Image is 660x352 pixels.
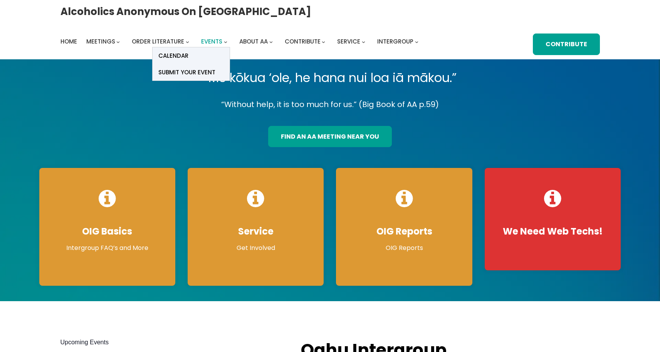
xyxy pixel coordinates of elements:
a: Meetings [86,36,115,47]
a: find an aa meeting near you [268,126,391,148]
span: Intergroup [377,37,413,45]
span: Submit Your Event [158,67,215,78]
span: Home [60,37,77,45]
h2: Upcoming Events [60,338,286,347]
h4: Service [195,226,316,237]
a: Events [201,36,222,47]
p: “Without help, it is too much for us.” (Big Book of AA p.59) [33,98,627,111]
a: Home [60,36,77,47]
h4: OIG Basics [47,226,168,237]
p: Get Involved [195,243,316,253]
button: Meetings submenu [116,40,120,44]
a: Contribute [285,36,321,47]
button: About AA submenu [269,40,273,44]
a: Contribute [533,34,600,55]
button: Contribute submenu [322,40,325,44]
a: About AA [239,36,268,47]
button: Order Literature submenu [186,40,189,44]
span: Events [201,37,222,45]
h4: We Need Web Techs! [492,226,613,237]
span: About AA [239,37,268,45]
a: Intergroup [377,36,413,47]
p: OIG Reports [344,243,464,253]
span: Order Literature [132,37,184,45]
p: “Me kōkua ‘ole, he hana nui loa iā mākou.” [33,67,627,89]
a: Alcoholics Anonymous on [GEOGRAPHIC_DATA] [60,3,311,20]
span: Meetings [86,37,115,45]
button: Events submenu [224,40,227,44]
a: Submit Your Event [153,64,230,80]
p: Intergroup FAQ’s and More [47,243,168,253]
nav: Intergroup [60,36,421,47]
a: Calendar [153,47,230,64]
span: Contribute [285,37,321,45]
button: Intergroup submenu [415,40,418,44]
a: Service [337,36,360,47]
span: Calendar [158,50,188,61]
h4: OIG Reports [344,226,464,237]
span: Service [337,37,360,45]
button: Service submenu [362,40,365,44]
